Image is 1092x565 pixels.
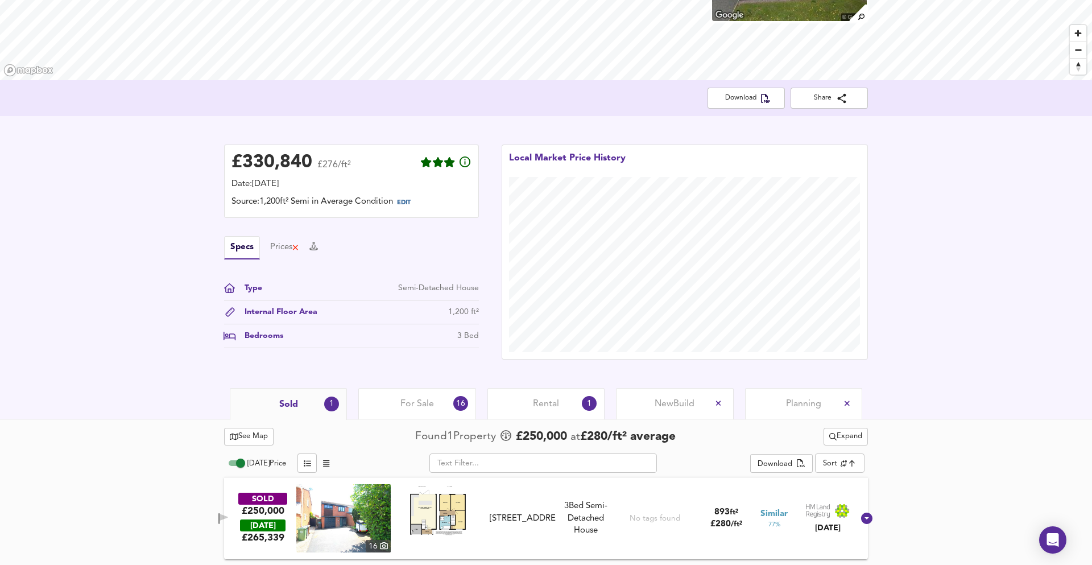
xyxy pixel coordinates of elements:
[560,500,611,537] div: 3 Bed Semi-Detached House
[760,508,788,520] span: Similar
[516,428,567,446] span: £ 250,000
[366,540,391,552] div: 16
[786,398,821,410] span: Planning
[235,282,262,294] div: Type
[768,520,780,529] span: 77 %
[324,397,339,411] div: 1
[750,454,812,473] div: split button
[823,458,837,469] div: Sort
[247,460,286,467] span: [DATE] Price
[1070,58,1086,75] button: Reset bearing to north
[582,396,597,411] div: 1
[3,64,53,77] a: Mapbox homepage
[1070,42,1086,58] button: Zoom out
[730,509,738,516] span: ft²
[296,484,391,552] a: property thumbnail 16
[580,431,676,443] span: £ 280 / ft² average
[1039,526,1066,554] div: Open Intercom Messenger
[397,200,411,206] span: EDIT
[708,88,785,109] button: Download
[317,160,351,177] span: £276/ft²
[714,508,730,517] span: 893
[824,428,868,446] div: split button
[279,398,298,411] span: Sold
[235,330,283,342] div: Bedrooms
[490,513,556,525] div: [STREET_ADDRESS]
[270,241,299,254] button: Prices
[404,484,472,541] img: Floorplan
[296,484,391,552] img: property thumbnail
[860,512,874,525] svg: Show Details
[570,432,580,443] span: at
[824,428,868,446] button: Expand
[453,396,468,411] div: 16
[509,152,626,177] div: Local Market Price History
[231,154,312,171] div: £ 330,840
[240,519,286,531] div: [DATE]
[238,493,287,505] div: SOLD
[815,453,864,473] div: Sort
[717,92,776,104] span: Download
[398,282,479,294] div: Semi-Detached House
[231,178,471,191] div: Date: [DATE]
[415,429,499,444] div: Found 1 Propert y
[224,477,868,559] div: SOLD£250,000 [DATE]£265,339property thumbnail 16 Floorplan[STREET_ADDRESS]3Bed Semi-Detached Hous...
[224,236,260,259] button: Specs
[710,520,742,529] span: £ 280
[805,522,850,534] div: [DATE]
[224,428,274,446] button: See Map
[805,504,850,518] img: Land Registry
[1070,59,1086,75] span: Reset bearing to north
[655,398,694,410] span: New Build
[829,430,862,443] span: Expand
[230,430,268,443] span: See Map
[457,330,479,342] div: 3 Bed
[242,531,284,544] span: £ 265,339
[758,458,792,471] div: Download
[731,521,742,528] span: / ft²
[533,398,559,410] span: Rental
[800,92,859,104] span: Share
[242,505,284,517] div: £250,000
[848,3,868,23] img: search
[630,513,680,524] div: No tags found
[750,454,812,473] button: Download
[231,196,471,211] div: Source: 1,200ft² Semi in Average Condition
[791,88,868,109] button: Share
[235,306,317,318] div: Internal Floor Area
[429,453,657,473] input: Text Filter...
[448,306,479,318] div: 1,200 ft²
[400,398,434,410] span: For Sale
[1070,25,1086,42] button: Zoom in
